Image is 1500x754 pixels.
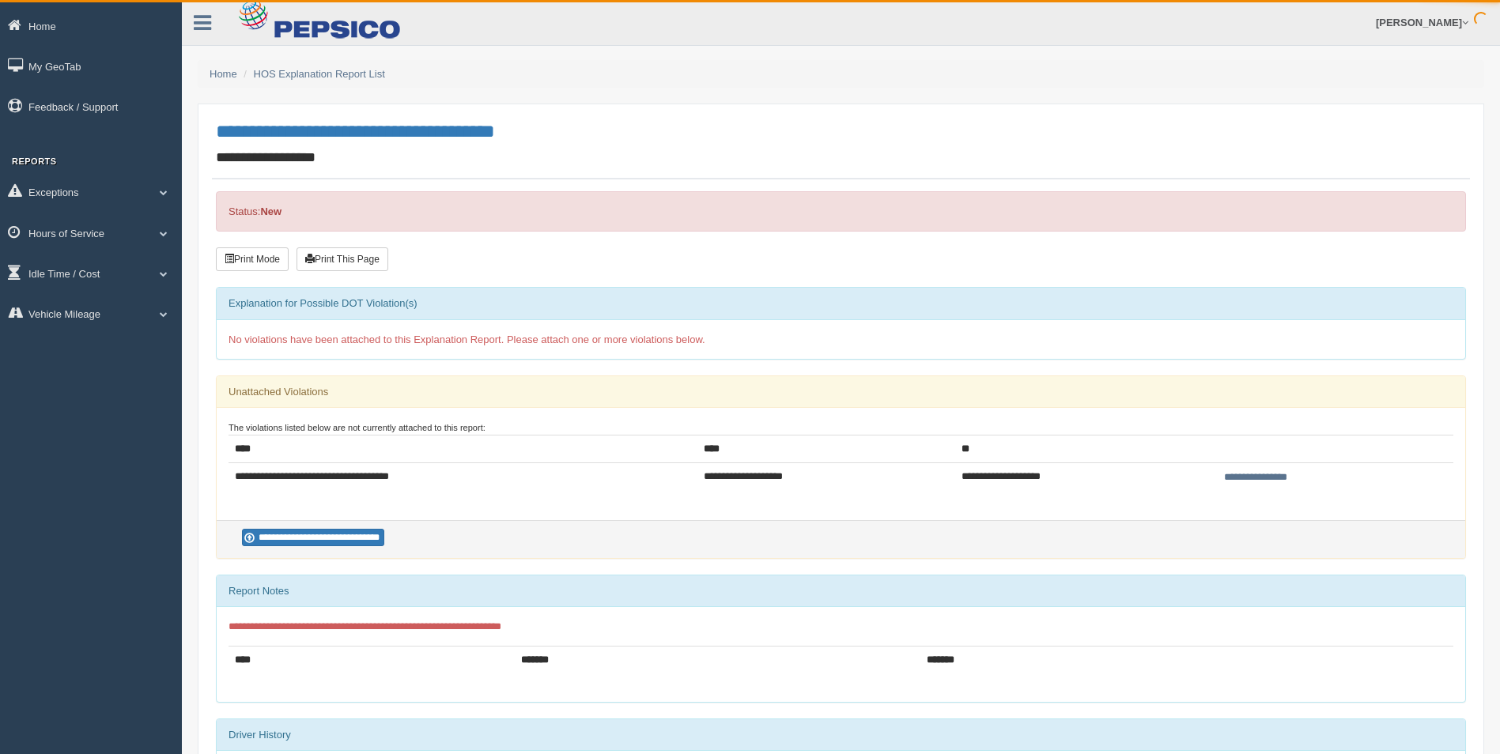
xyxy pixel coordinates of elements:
a: Home [210,68,237,80]
span: No violations have been attached to this Explanation Report. Please attach one or more violations... [229,334,705,345]
div: Report Notes [217,575,1465,607]
small: The violations listed below are not currently attached to this report: [229,423,486,432]
div: Status: [216,191,1466,232]
div: Driver History [217,719,1465,751]
strong: New [260,205,281,217]
a: HOS Explanation Report List [254,68,385,80]
button: Print This Page [297,247,388,271]
div: Explanation for Possible DOT Violation(s) [217,288,1465,319]
div: Unattached Violations [217,376,1465,408]
button: Print Mode [216,247,289,271]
